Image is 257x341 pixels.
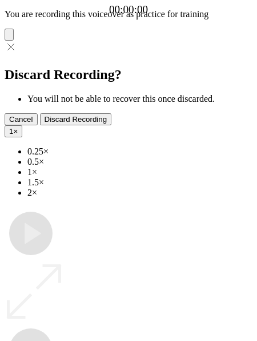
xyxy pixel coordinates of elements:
button: Discard Recording [40,113,112,125]
button: 1× [5,125,22,137]
button: Cancel [5,113,38,125]
li: 0.25× [27,146,252,157]
li: You will not be able to recover this once discarded. [27,94,252,104]
a: 00:00:00 [109,3,148,16]
li: 1.5× [27,177,252,188]
h2: Discard Recording? [5,67,252,82]
li: 1× [27,167,252,177]
span: 1 [9,127,13,136]
li: 0.5× [27,157,252,167]
p: You are recording this voiceover as practice for training [5,9,252,19]
li: 2× [27,188,252,198]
